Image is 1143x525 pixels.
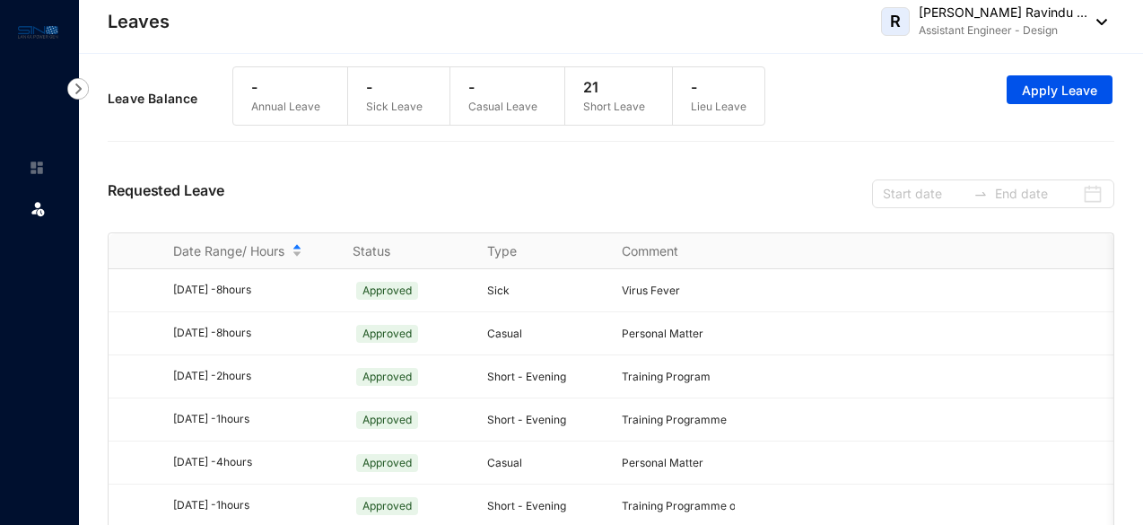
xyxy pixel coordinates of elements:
p: Short Leave [583,98,645,116]
p: - [691,76,746,98]
p: Short - Evening [487,411,600,429]
p: Casual [487,325,600,343]
img: home-unselected.a29eae3204392db15eaf.svg [29,160,45,176]
span: Approved [356,497,418,515]
img: logo [18,22,58,42]
button: Apply Leave [1007,75,1112,104]
p: Assistant Engineer - Design [919,22,1087,39]
span: Date Range/ Hours [173,242,284,260]
div: [DATE] - 2 hours [173,368,331,385]
p: Leave Balance [108,90,232,108]
span: swap-right [973,187,988,201]
p: Short - Evening [487,497,600,515]
p: Lieu Leave [691,98,746,116]
span: Training Programme [622,413,727,426]
p: - [366,76,423,98]
p: Short - Evening [487,368,600,386]
span: R [890,13,901,30]
span: Approved [356,411,418,429]
p: Sick [487,282,600,300]
p: Leaves [108,9,170,34]
div: [DATE] - 8 hours [173,325,331,342]
th: Type [466,233,600,269]
span: Training Programme on Lightning and Surge Protection Systems [622,499,948,512]
p: Casual Leave [468,98,537,116]
th: Comment [600,233,735,269]
th: Status [331,233,466,269]
span: Approved [356,368,418,386]
div: [DATE] - 8 hours [173,282,331,299]
span: Approved [356,325,418,343]
span: Personal Matter [622,327,703,340]
p: Requested Leave [108,179,224,208]
span: Approved [356,454,418,472]
span: Personal Matter [622,456,703,469]
span: to [973,187,988,201]
p: Casual [487,454,600,472]
img: dropdown-black.8e83cc76930a90b1a4fdb6d089b7bf3a.svg [1087,19,1107,25]
p: Annual Leave [251,98,320,116]
p: - [468,76,537,98]
span: Approved [356,282,418,300]
span: Apply Leave [1022,82,1097,100]
img: leave.99b8a76c7fa76a53782d.svg [29,199,47,217]
span: Virus Fever [622,284,680,297]
p: - [251,76,320,98]
span: Training Program [622,370,711,383]
p: 21 [583,76,645,98]
p: Sick Leave [366,98,423,116]
p: [PERSON_NAME] Ravindu ... [919,4,1087,22]
input: Start date [883,184,966,204]
div: [DATE] - 1 hours [173,497,331,514]
div: [DATE] - 4 hours [173,454,331,471]
img: nav-icon-right.af6afadce00d159da59955279c43614e.svg [67,78,89,100]
div: [DATE] - 1 hours [173,411,331,428]
li: Home [14,150,57,186]
input: End date [995,184,1078,204]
